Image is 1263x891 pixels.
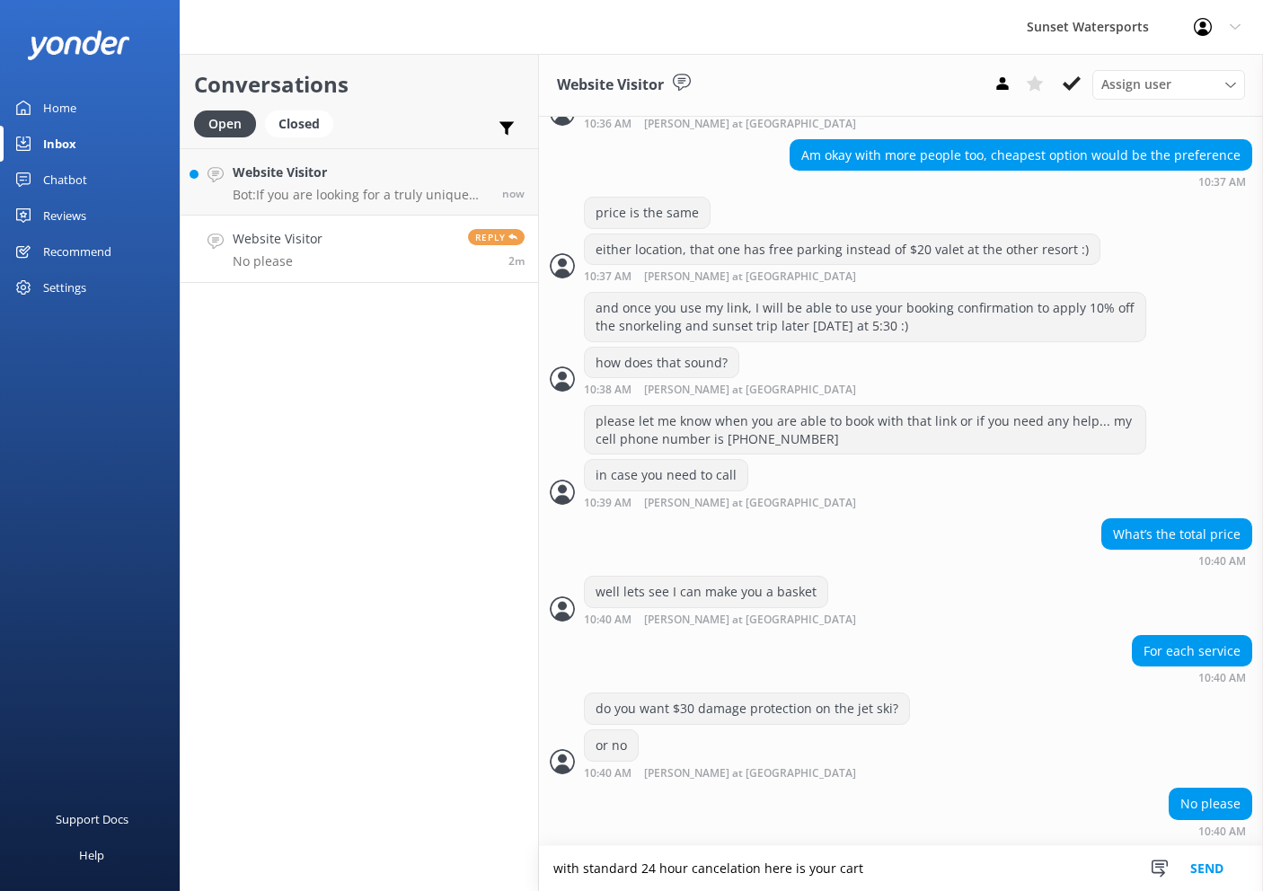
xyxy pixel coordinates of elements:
[585,293,1145,340] div: and once you use my link, I will be able to use your booking confirmation to apply 10% off the sn...
[585,730,638,761] div: or no
[644,271,856,283] span: [PERSON_NAME] at [GEOGRAPHIC_DATA]
[644,614,856,626] span: [PERSON_NAME] at [GEOGRAPHIC_DATA]
[508,253,525,269] span: Aug 24 2025 09:40am (UTC -05:00) America/Cancun
[1198,673,1246,684] strong: 10:40 AM
[1198,556,1246,567] strong: 10:40 AM
[644,119,856,130] span: [PERSON_NAME] at [GEOGRAPHIC_DATA]
[644,384,856,396] span: [PERSON_NAME] at [GEOGRAPHIC_DATA]
[194,67,525,101] h2: Conversations
[265,113,342,133] a: Closed
[27,31,130,60] img: yonder-white-logo.png
[502,186,525,201] span: Aug 24 2025 09:43am (UTC -05:00) America/Cancun
[181,216,538,283] a: Website VisitorNo pleaseReply2m
[584,613,914,626] div: Aug 24 2025 09:40am (UTC -05:00) America/Cancun
[584,119,631,130] strong: 10:36 AM
[1169,825,1252,837] div: Aug 24 2025 09:40am (UTC -05:00) America/Cancun
[468,229,525,245] span: Reply
[1101,554,1252,567] div: Aug 24 2025 09:40am (UTC -05:00) America/Cancun
[265,110,333,137] div: Closed
[181,148,538,216] a: Website VisitorBot:If you are looking for a truly unique Key West restaurant experience you must ...
[584,766,914,780] div: Aug 24 2025 09:40am (UTC -05:00) America/Cancun
[43,162,87,198] div: Chatbot
[585,460,747,490] div: in case you need to call
[584,768,631,780] strong: 10:40 AM
[43,269,86,305] div: Settings
[1198,826,1246,837] strong: 10:40 AM
[585,577,827,607] div: well lets see I can make you a basket
[585,693,909,724] div: do you want $30 damage protection on the jet ski?
[1173,846,1241,891] button: Send
[790,175,1252,188] div: Aug 24 2025 09:37am (UTC -05:00) America/Cancun
[1101,75,1171,94] span: Assign user
[43,90,76,126] div: Home
[557,74,664,97] h3: Website Visitor
[585,234,1100,265] div: either location, that one has free parking instead of $20 valet at the other resort :)
[644,768,856,780] span: [PERSON_NAME] at [GEOGRAPHIC_DATA]
[233,229,322,249] h4: Website Visitor
[584,614,631,626] strong: 10:40 AM
[194,113,265,133] a: Open
[233,187,489,203] p: Bot: If you are looking for a truly unique Key West restaurant experience you must check out the ...
[584,383,914,396] div: Aug 24 2025 09:38am (UTC -05:00) America/Cancun
[539,846,1263,891] textarea: with standard 24 hour cancelation here is your cart
[584,384,631,396] strong: 10:38 AM
[584,498,631,509] strong: 10:39 AM
[644,498,856,509] span: [PERSON_NAME] at [GEOGRAPHIC_DATA]
[43,234,111,269] div: Recommend
[233,253,322,269] p: No please
[584,117,914,130] div: Aug 24 2025 09:36am (UTC -05:00) America/Cancun
[585,348,738,378] div: how does that sound?
[233,163,489,182] h4: Website Visitor
[56,801,128,837] div: Support Docs
[43,198,86,234] div: Reviews
[79,837,104,873] div: Help
[1170,789,1251,819] div: No please
[1132,671,1252,684] div: Aug 24 2025 09:40am (UTC -05:00) America/Cancun
[585,406,1145,454] div: please let me know when you are able to book with that link or if you need any help... my cell ph...
[790,140,1251,171] div: Am okay with more people too, cheapest option would be the preference
[1102,519,1251,550] div: What’s the total price
[1198,177,1246,188] strong: 10:37 AM
[1092,70,1245,99] div: Assign User
[584,271,631,283] strong: 10:37 AM
[1133,636,1251,666] div: For each service
[584,496,914,509] div: Aug 24 2025 09:39am (UTC -05:00) America/Cancun
[584,269,1100,283] div: Aug 24 2025 09:37am (UTC -05:00) America/Cancun
[194,110,256,137] div: Open
[43,126,76,162] div: Inbox
[585,198,710,228] div: price is the same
